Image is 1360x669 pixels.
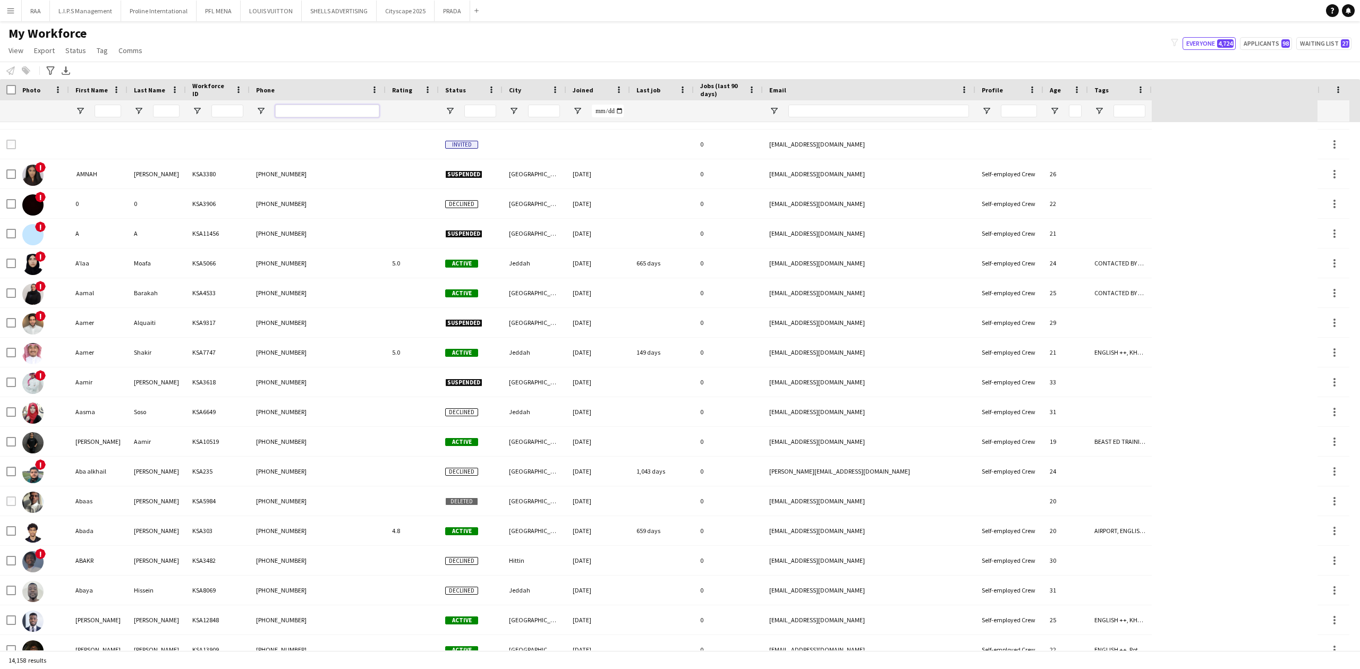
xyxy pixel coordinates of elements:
img: A A [22,224,44,245]
div: [GEOGRAPHIC_DATA] [503,635,566,664]
div: Jeddah [503,248,566,278]
button: Open Filter Menu [75,106,85,116]
span: My Workforce [8,25,87,41]
img: ‏ AMNAH IDRIS [22,165,44,186]
img: Abbas Abbas [22,611,44,632]
div: Aamer [69,308,127,337]
button: Open Filter Menu [256,106,266,116]
img: ABAKR Mohammad [22,551,44,572]
input: Age Filter Input [1069,105,1082,117]
span: ! [35,281,46,291]
span: Last Name [134,86,165,94]
div: [PHONE_NUMBER] [250,546,386,575]
div: [EMAIL_ADDRESS][DOMAIN_NAME] [763,427,975,456]
div: Self-employed Crew [975,219,1043,248]
img: Abbas Ahmed [22,640,44,662]
span: Jobs (last 90 days) [700,82,744,98]
div: 19 [1043,427,1088,456]
button: Open Filter Menu [982,106,991,116]
img: Aayan Aamir [22,432,44,453]
div: [DATE] [566,159,630,188]
span: 27 [1341,39,1349,48]
div: CONTACTED BY [PERSON_NAME], ENGLISH ++, FOLLOW UP , [PERSON_NAME] PROFILE, TOP HOST/HOSTESS, TOP ... [1088,248,1152,278]
span: Suspended [445,379,482,387]
span: Active [445,438,478,446]
span: Suspended [445,170,482,178]
div: [DATE] [566,219,630,248]
span: Active [445,646,478,654]
div: [PERSON_NAME] [127,546,186,575]
img: Aasma Soso [22,402,44,424]
div: [DATE] [566,278,630,307]
div: Aamer [69,338,127,367]
div: [EMAIL_ADDRESS][DOMAIN_NAME] [763,338,975,367]
img: ‏Abada ‏Abu Atta [22,521,44,543]
span: Tags [1094,86,1109,94]
span: Declined [445,408,478,416]
div: [GEOGRAPHIC_DATA] [503,159,566,188]
div: 30 [1043,546,1088,575]
div: 21 [1043,338,1088,367]
input: First Name Filter Input [95,105,121,117]
input: City Filter Input [528,105,560,117]
div: 659 days [630,516,694,545]
div: [GEOGRAPHIC_DATA] [503,308,566,337]
div: [GEOGRAPHIC_DATA] [503,427,566,456]
button: Open Filter Menu [1050,106,1059,116]
button: SHELLS ADVERTISING [302,1,377,21]
div: [DATE] [566,605,630,634]
div: KSA5066 [186,248,250,278]
button: LOUIS VUITTON [241,1,302,21]
div: [PHONE_NUMBER] [250,516,386,545]
div: Self-employed Crew [975,367,1043,397]
button: Open Filter Menu [509,106,518,116]
div: Self-employed Crew [975,159,1043,188]
div: Self-employed Crew [975,635,1043,664]
div: [DATE] [566,427,630,456]
button: Everyone4,724 [1183,37,1236,50]
span: Status [65,46,86,55]
div: [EMAIL_ADDRESS][DOMAIN_NAME] [763,516,975,545]
div: ENGLISH ++, KHALEEJI PROFILE, TOP HOST/HOSTESS, TOP [PERSON_NAME] [1088,605,1152,634]
div: [PHONE_NUMBER] [250,248,386,278]
div: 0 [694,130,763,159]
input: Status Filter Input [464,105,496,117]
app-action-btn: Advanced filters [44,64,57,77]
div: Barakah [127,278,186,307]
div: [EMAIL_ADDRESS][DOMAIN_NAME] [763,278,975,307]
div: [DATE] [566,516,630,545]
div: 20 [1043,516,1088,545]
div: BEAST ED TRAINING, ENGLISH ++, FOLLOW UP , TOP HOST/HOSTESS, TOP PROMOTER, TOP [PERSON_NAME] [1088,427,1152,456]
button: Waiting list27 [1296,37,1351,50]
div: [GEOGRAPHIC_DATA] [503,189,566,218]
div: Self-employed Crew [975,397,1043,426]
div: [DATE] [566,248,630,278]
div: 24 [1043,457,1088,486]
div: KSA3482 [186,546,250,575]
div: Jeddah [503,338,566,367]
input: Phone Filter Input [275,105,379,117]
div: KSA3380 [186,159,250,188]
button: Open Filter Menu [573,106,582,116]
div: KSA3906 [186,189,250,218]
span: Invited [445,141,478,149]
div: 26 [1043,159,1088,188]
div: Abaas [69,486,127,516]
img: Aamir Abbas [22,373,44,394]
a: View [4,44,28,57]
div: Aba alkhail [69,457,127,486]
div: [EMAIL_ADDRESS][DOMAIN_NAME] [763,189,975,218]
div: Alquaiti [127,308,186,337]
div: 0 [694,457,763,486]
div: A [127,219,186,248]
span: Phone [256,86,275,94]
div: KSA6649 [186,397,250,426]
div: Abaya [69,576,127,605]
div: Hissein [127,576,186,605]
div: Self-employed Crew [975,427,1043,456]
span: Export [34,46,55,55]
div: 21 [1043,219,1088,248]
span: Email [769,86,786,94]
div: [DATE] [566,338,630,367]
div: Self-employed Crew [975,457,1043,486]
